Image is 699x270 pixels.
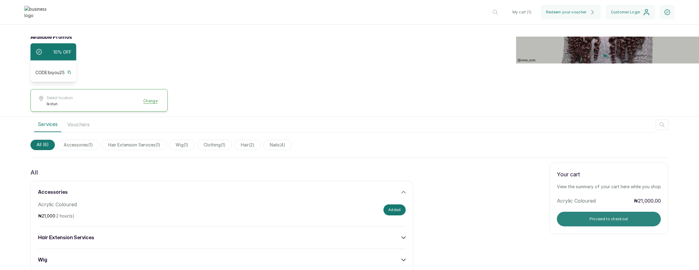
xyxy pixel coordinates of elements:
button: Customer Login [606,5,655,20]
span: hair extension services(1) [102,140,167,150]
p: Acrylic Coloured [38,201,295,208]
p: Your cart [557,170,661,179]
span: Customer Login [611,10,640,15]
span: hair(2) [234,140,261,150]
span: 21,000 [42,213,55,218]
button: Services [34,117,61,132]
span: Select location [47,95,73,100]
span: wig(1) [169,140,195,150]
img: business logo [24,6,49,19]
button: Proceed to checkout [557,212,661,226]
div: 10% OFF [53,49,71,55]
button: My cart (1) [508,5,536,20]
div: CODE: [35,69,65,76]
button: Select locationIkotunChange [38,95,160,106]
h2: Available Promos [30,34,168,41]
span: clothing(1) [197,140,232,150]
p: ₦ · [38,213,295,219]
span: Redeem your voucher [546,10,587,15]
h3: hair extension services [38,234,94,241]
span: All (6) [30,140,55,150]
p: View the summary of your cart here while you shop [557,184,661,190]
span: biyou25 [48,70,65,75]
span: Ikotun [47,102,73,106]
span: nails(4) [263,140,292,150]
h3: wig [38,256,47,264]
button: Added [383,204,406,215]
p: All [30,167,38,177]
p: Acrylic Coloured [557,197,630,204]
p: ₦21,000.00 [634,197,661,204]
button: Vouchers [64,117,93,132]
span: 2 hour(s) [56,213,74,218]
span: accessories(1) [57,140,99,150]
button: Redeem your voucher [541,5,601,20]
h3: accessories [38,189,68,196]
